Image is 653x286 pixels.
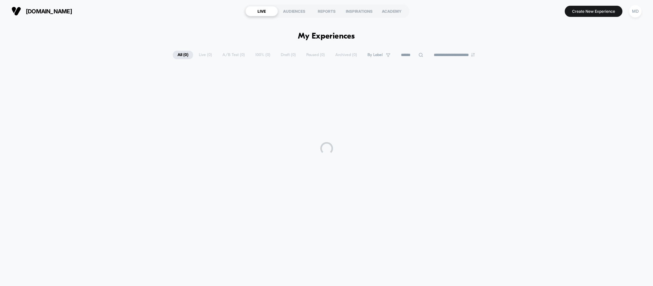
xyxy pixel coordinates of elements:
div: REPORTS [310,6,343,16]
div: LIVE [245,6,278,16]
span: By Label [367,53,383,57]
div: AUDIENCES [278,6,310,16]
div: INSPIRATIONS [343,6,375,16]
span: All ( 0 ) [173,51,193,59]
img: end [471,53,475,57]
span: [DOMAIN_NAME] [26,8,72,15]
button: MD [627,5,643,18]
button: [DOMAIN_NAME] [10,6,74,16]
div: ACADEMY [375,6,408,16]
button: Create New Experience [565,6,622,17]
img: Visually logo [11,6,21,16]
h1: My Experiences [298,32,355,41]
div: MD [629,5,642,18]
